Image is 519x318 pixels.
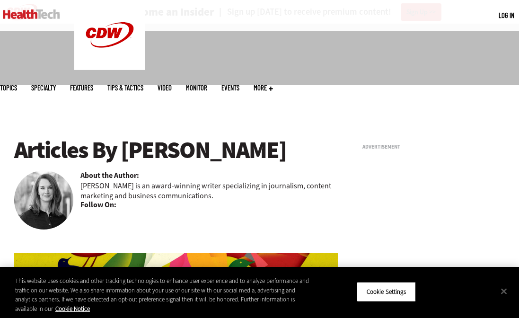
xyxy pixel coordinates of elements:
[493,281,514,301] button: Close
[362,153,504,272] iframe: advertisement
[362,144,504,150] h3: Advertisement
[14,137,338,163] h1: Articles By [PERSON_NAME]
[254,84,273,91] span: More
[499,10,514,20] div: User menu
[158,84,172,91] a: Video
[186,84,207,91] a: MonITor
[70,84,93,91] a: Features
[74,62,145,72] a: CDW
[499,11,514,19] a: Log in
[3,9,60,19] img: Home
[357,282,416,302] button: Cookie Settings
[80,170,139,181] b: About the Author:
[31,84,56,91] span: Specialty
[55,304,90,312] a: More information about your privacy
[15,276,311,313] div: This website uses cookies and other tracking technologies to enhance user experience and to analy...
[80,181,338,201] p: [PERSON_NAME] is an award-winning writer specializing in journalism, content marketing and busine...
[80,200,116,210] b: Follow On:
[14,170,73,230] img: Amy Burroughs
[221,84,239,91] a: Events
[107,84,143,91] a: Tips & Tactics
